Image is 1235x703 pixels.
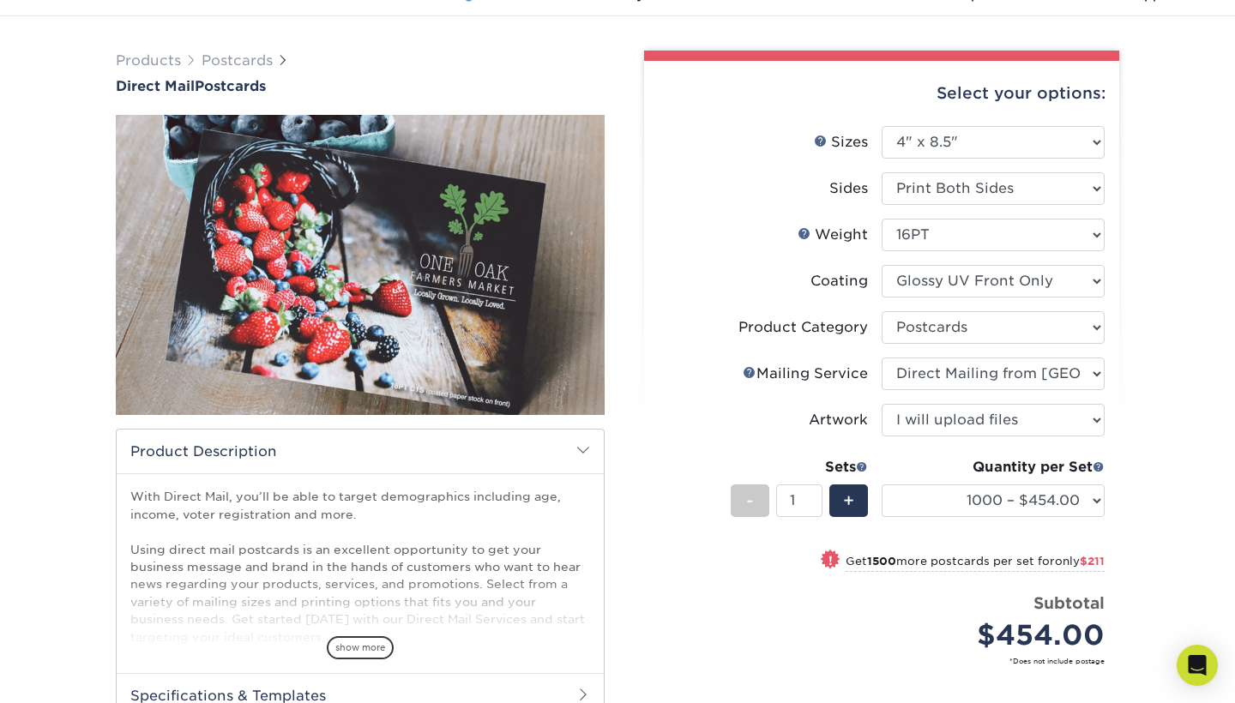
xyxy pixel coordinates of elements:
[809,410,868,430] div: Artwork
[843,488,854,514] span: +
[202,52,273,69] a: Postcards
[116,78,605,94] h1: Postcards
[814,132,868,153] div: Sizes
[867,555,896,568] strong: 1500
[731,457,868,478] div: Sets
[882,457,1105,478] div: Quantity per Set
[116,78,605,94] a: Direct MailPostcards
[658,61,1105,126] div: Select your options:
[746,488,754,514] span: -
[327,636,394,659] span: show more
[738,317,868,338] div: Product Category
[116,96,605,434] img: Direct Mail 01
[846,555,1105,572] small: Get more postcards per set for
[1033,593,1105,612] strong: Subtotal
[116,52,181,69] a: Products
[828,551,833,569] span: !
[743,364,868,384] div: Mailing Service
[116,78,195,94] span: Direct Mail
[1080,555,1105,568] span: $211
[117,430,604,473] h2: Product Description
[1055,555,1105,568] span: only
[798,225,868,245] div: Weight
[1177,645,1218,686] div: Open Intercom Messenger
[895,615,1105,656] div: $454.00
[810,271,868,291] div: Coating
[829,178,868,199] div: Sides
[672,656,1105,666] small: *Does not include postage
[130,488,590,646] p: With Direct Mail, you’ll be able to target demographics including age, income, voter registration...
